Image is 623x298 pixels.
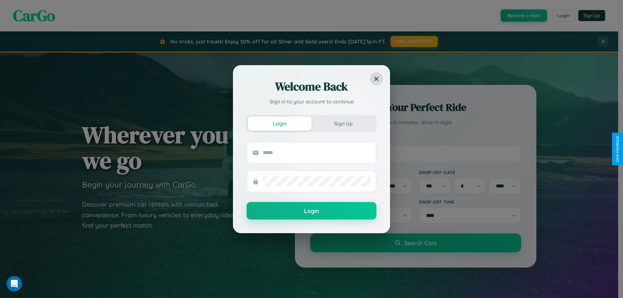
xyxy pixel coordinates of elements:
[6,276,22,292] iframe: Intercom live chat
[311,116,375,131] button: Sign Up
[247,79,376,94] h2: Welcome Back
[247,98,376,105] p: Sign in to your account to continue
[247,202,376,220] button: Login
[248,116,311,131] button: Login
[615,136,620,162] div: Give Feedback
